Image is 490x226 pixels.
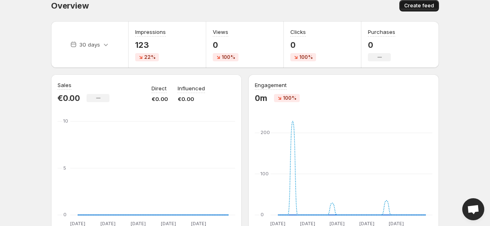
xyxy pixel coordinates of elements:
[151,84,167,92] p: Direct
[299,54,313,60] span: 100%
[178,95,205,103] p: €0.00
[261,130,270,135] text: 200
[255,93,267,103] p: 0m
[178,84,205,92] p: Influenced
[368,40,395,50] p: 0
[135,28,166,36] h3: Impressions
[261,212,264,217] text: 0
[283,95,296,101] span: 100%
[63,165,66,171] text: 5
[213,40,238,50] p: 0
[290,28,306,36] h3: Clicks
[63,212,67,217] text: 0
[261,171,269,177] text: 100
[462,198,484,220] div: Open chat
[222,54,235,60] span: 100%
[404,2,434,9] span: Create feed
[135,40,166,50] p: 123
[63,118,68,124] text: 10
[58,93,80,103] p: €0.00
[58,81,71,89] h3: Sales
[144,54,156,60] span: 22%
[290,40,316,50] p: 0
[151,95,168,103] p: €0.00
[51,1,89,11] span: Overview
[368,28,395,36] h3: Purchases
[79,40,100,49] p: 30 days
[255,81,287,89] h3: Engagement
[213,28,228,36] h3: Views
